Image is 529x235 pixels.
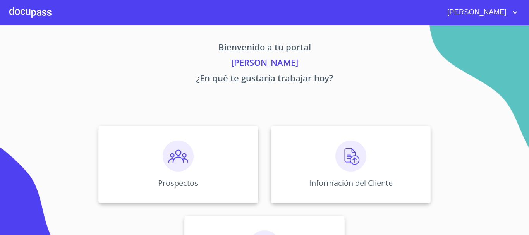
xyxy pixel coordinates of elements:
p: Prospectos [158,178,198,188]
p: ¿En qué te gustaría trabajar hoy? [26,72,503,87]
img: prospectos.png [163,141,194,172]
p: Bienvenido a tu portal [26,41,503,56]
p: Información del Cliente [309,178,393,188]
span: [PERSON_NAME] [441,6,510,19]
p: [PERSON_NAME] [26,56,503,72]
button: account of current user [441,6,520,19]
img: carga.png [335,141,366,172]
